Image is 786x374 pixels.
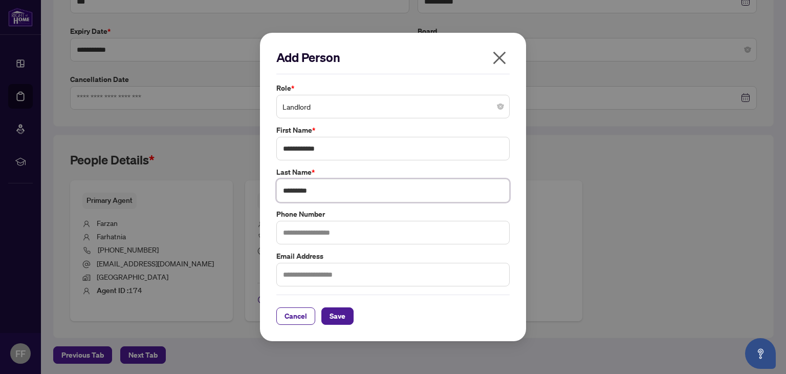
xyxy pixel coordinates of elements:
[276,167,510,178] label: Last Name
[276,49,510,66] h2: Add Person
[491,50,508,66] span: close
[330,308,345,324] span: Save
[276,307,315,325] button: Cancel
[276,82,510,94] label: Role
[276,124,510,136] label: First Name
[276,251,510,262] label: Email Address
[321,307,354,325] button: Save
[497,103,504,110] span: close-circle
[276,209,510,220] label: Phone Number
[745,338,776,369] button: Open asap
[282,97,504,116] span: Landlord
[285,308,307,324] span: Cancel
